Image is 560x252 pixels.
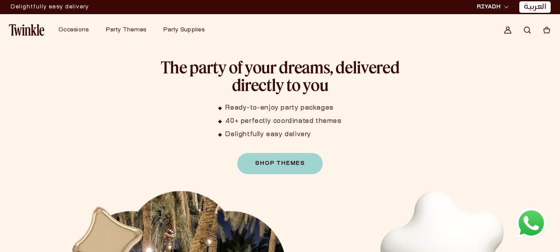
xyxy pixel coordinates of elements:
span: RIYADH [477,3,501,11]
li: Delightfully easy delivery [218,131,341,139]
summary: Party Themes [100,21,158,39]
a: Shop Themes [237,153,323,174]
a: Party Themes [106,27,146,34]
img: Twinkle [9,24,44,36]
li: 40+ perfectly coordinated themes [218,118,341,126]
p: Delightfully easy delivery [11,0,89,14]
a: العربية [524,3,546,12]
li: Ready-to-enjoy party packages [218,104,341,112]
span: Occasions [58,27,89,33]
span: Party Supplies [163,27,205,33]
summary: Party Supplies [158,21,216,39]
a: Occasions [58,27,89,34]
a: Party Supplies [163,27,205,34]
span: Party Themes [106,27,146,33]
div: Announcement [11,0,89,14]
summary: Occasions [53,21,100,39]
summary: Search [518,20,537,40]
button: RIYADH [474,3,511,11]
h2: The party of your dreams, delivered directly to you [161,58,400,94]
